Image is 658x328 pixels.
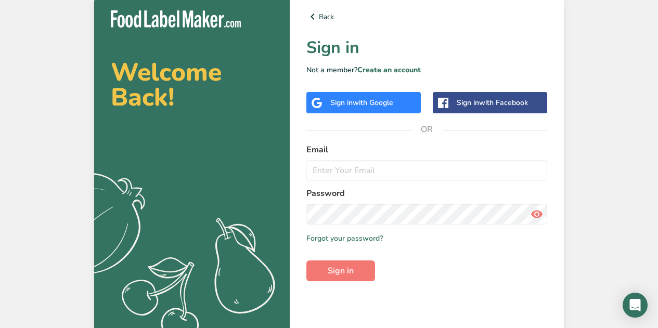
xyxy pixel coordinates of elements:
p: Not a member? [306,64,547,75]
div: Sign in [330,97,393,108]
span: OR [411,114,443,145]
label: Email [306,143,547,156]
span: with Google [353,98,393,108]
h1: Sign in [306,35,547,60]
a: Create an account [357,65,421,75]
span: Sign in [328,265,354,277]
div: Open Intercom Messenger [623,293,648,318]
div: Sign in [457,97,528,108]
label: Password [306,187,547,200]
input: Enter Your Email [306,160,547,181]
a: Back [306,10,547,23]
span: with Facebook [479,98,528,108]
button: Sign in [306,260,375,281]
img: Food Label Maker [111,10,241,28]
a: Forgot your password? [306,233,383,244]
h2: Welcome Back! [111,60,273,110]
